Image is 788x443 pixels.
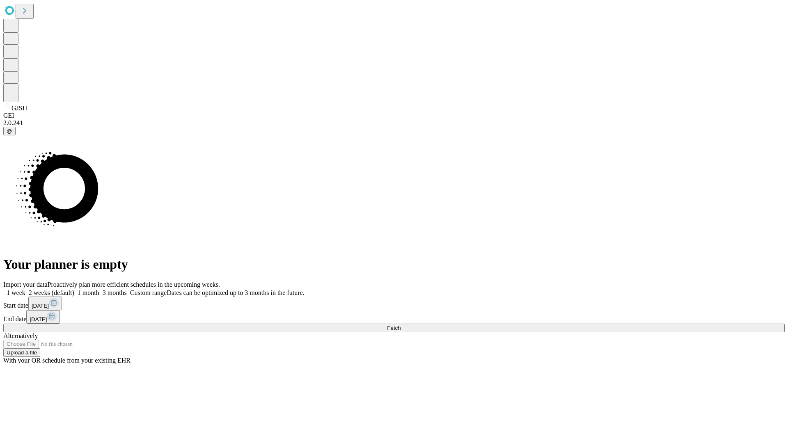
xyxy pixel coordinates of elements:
span: [DATE] [32,303,49,309]
button: @ [3,127,16,135]
div: End date [3,310,785,324]
span: 2 weeks (default) [29,289,74,296]
div: GEI [3,112,785,119]
button: Fetch [3,324,785,332]
span: Proactively plan more efficient schedules in the upcoming weeks. [48,281,220,288]
button: [DATE] [28,297,62,310]
h1: Your planner is empty [3,257,785,272]
span: With your OR schedule from your existing EHR [3,357,131,364]
div: Start date [3,297,785,310]
span: [DATE] [30,316,47,322]
span: GJSH [11,105,27,112]
span: Import your data [3,281,48,288]
div: 2.0.241 [3,119,785,127]
span: 1 month [78,289,99,296]
span: Dates can be optimized up to 3 months in the future. [167,289,304,296]
span: @ [7,128,12,134]
button: Upload a file [3,348,40,357]
span: Fetch [387,325,401,331]
span: Custom range [130,289,167,296]
span: 1 week [7,289,25,296]
span: 3 months [103,289,127,296]
span: Alternatively [3,332,38,339]
button: [DATE] [26,310,60,324]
